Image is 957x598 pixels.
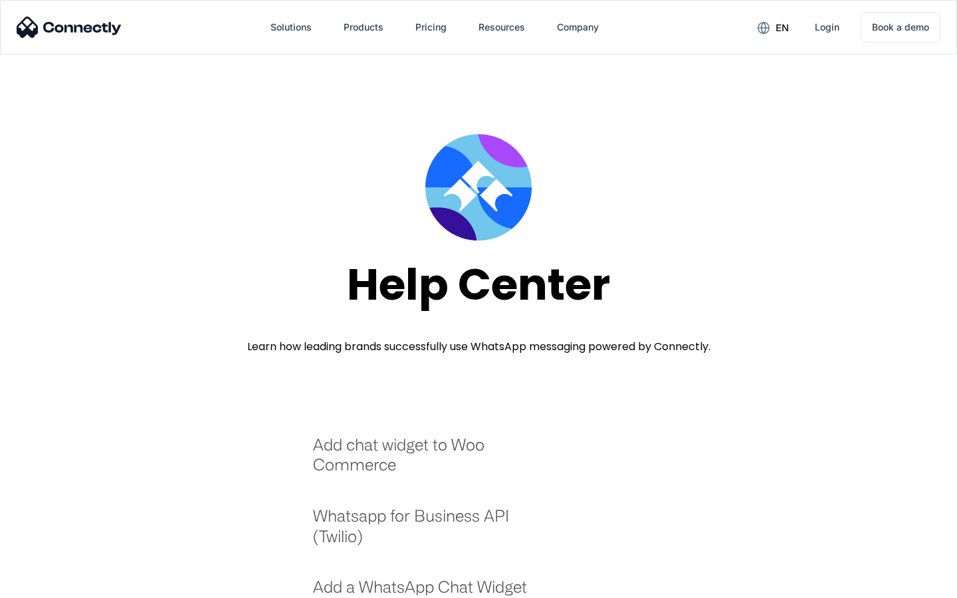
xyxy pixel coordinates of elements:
[247,339,710,355] div: Learn how leading brands successfully use WhatsApp messaging powered by Connectly.
[815,18,839,37] div: Login
[313,435,545,488] a: Add chat widget to Woo Commerce
[415,18,447,37] div: Pricing
[478,18,525,37] div: Resources
[546,11,609,43] div: Company
[804,11,850,43] a: Login
[468,11,536,43] div: Resources
[747,17,799,37] div: en
[776,19,789,37] div: en
[17,17,122,38] img: Connectly Logo
[260,11,322,43] div: Solutions
[344,18,383,37] div: Products
[405,11,457,43] a: Pricing
[13,575,80,593] aside: Language selected: English
[347,260,610,309] div: Help Center
[270,18,312,37] div: Solutions
[861,12,940,43] a: Book a demo
[27,575,80,593] ul: Language list
[313,506,545,559] a: Whatsapp for Business API (Twilio)
[557,18,599,37] div: Company
[333,11,394,43] div: Products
